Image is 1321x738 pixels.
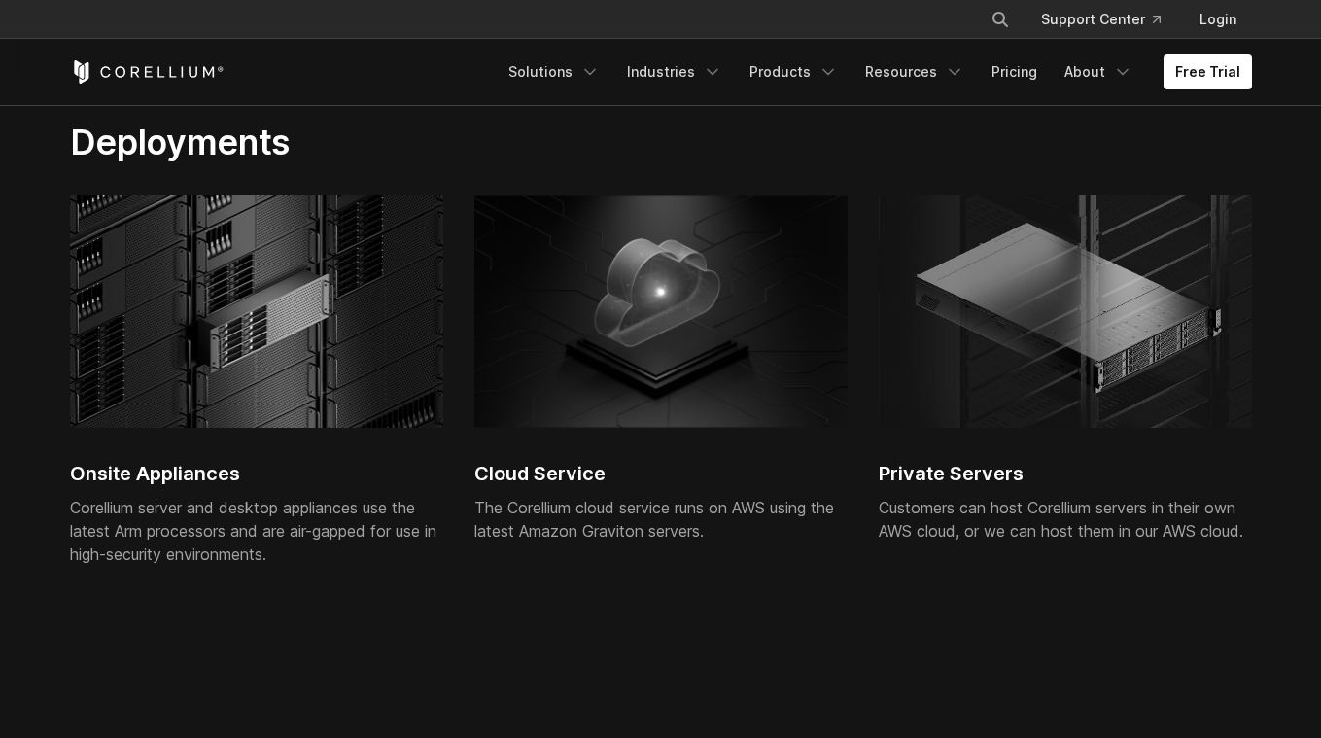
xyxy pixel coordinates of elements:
h2: Private Servers [879,459,1252,488]
div: The Corellium cloud service runs on AWS using the latest Amazon Graviton servers. [474,496,848,543]
div: Navigation Menu [497,54,1252,89]
h2: Deployments [70,121,845,163]
div: Corellium server and desktop appliances use the latest Arm processors and are air-gapped for use ... [70,496,443,566]
h2: Onsite Appliances [70,459,443,488]
a: About [1053,54,1144,89]
button: Search [983,2,1018,37]
img: Corellium Viper servers [879,195,1252,428]
a: Login [1184,2,1252,37]
img: Corellium platform cloud service [474,195,848,428]
a: Support Center [1026,2,1176,37]
div: Customers can host Corellium servers in their own AWS cloud, or we can host them in our AWS cloud. [879,496,1252,543]
a: Corellium Home [70,60,225,84]
h2: Cloud Service [474,459,848,488]
a: Free Trial [1164,54,1252,89]
a: Products [738,54,850,89]
a: Resources [853,54,976,89]
a: Solutions [497,54,611,89]
a: Industries [615,54,734,89]
a: Pricing [980,54,1049,89]
img: Onsite Appliances for Corellium server and desktop appliances [70,195,443,428]
div: Navigation Menu [967,2,1252,37]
